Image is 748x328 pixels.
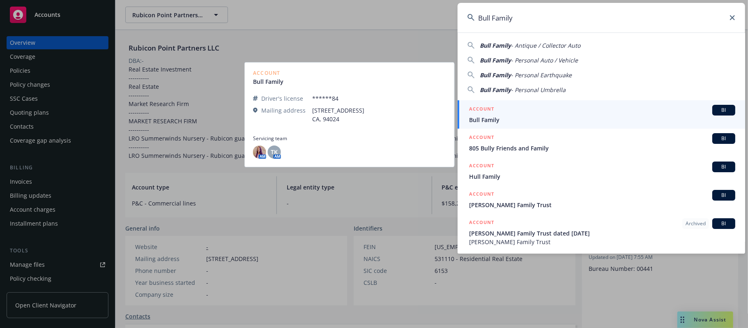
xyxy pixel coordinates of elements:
span: - Personal Umbrella [511,86,566,94]
span: Bull Family [480,56,511,64]
span: [PERSON_NAME] Family Trust [469,201,735,209]
span: BI [716,135,732,142]
a: ACCOUNTBI805 Bully Friends and Family [458,129,745,157]
span: Hull Family [469,172,735,181]
span: - Antique / Collector Auto [511,42,580,49]
span: Archived [686,220,706,227]
a: ACCOUNTBIHull Family [458,157,745,185]
h5: ACCOUNT [469,162,494,171]
h5: ACCOUNT [469,190,494,200]
span: Bull Family [480,86,511,94]
span: BI [716,106,732,114]
span: [PERSON_NAME] Family Trust dated [DATE] [469,229,735,238]
span: BI [716,220,732,227]
span: BI [716,192,732,199]
span: - Personal Auto / Vehicle [511,56,578,64]
h5: ACCOUNT [469,133,494,143]
span: Bull Family [480,71,511,79]
a: ACCOUNTBI[PERSON_NAME] Family Trust [458,185,745,214]
span: 805 Bully Friends and Family [469,144,735,152]
span: BI [716,163,732,171]
h5: ACCOUNT [469,105,494,115]
h5: ACCOUNT [469,218,494,228]
input: Search... [458,3,745,32]
span: Bull Family [469,115,735,124]
span: Bull Family [480,42,511,49]
a: ACCOUNTBIBull Family [458,100,745,129]
a: ACCOUNTArchivedBI[PERSON_NAME] Family Trust dated [DATE][PERSON_NAME] Family Trust [458,214,745,251]
span: [PERSON_NAME] Family Trust [469,238,735,246]
span: - Personal Earthquake [511,71,572,79]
